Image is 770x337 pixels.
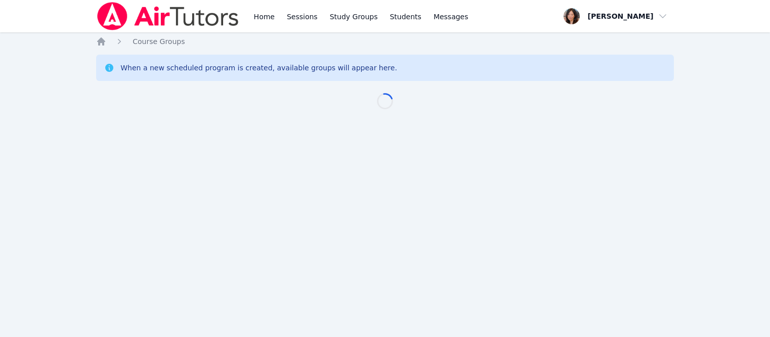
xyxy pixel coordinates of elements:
a: Course Groups [133,36,185,47]
div: When a new scheduled program is created, available groups will appear here. [120,63,397,73]
span: Course Groups [133,37,185,46]
span: Messages [434,12,468,22]
img: Air Tutors [96,2,239,30]
nav: Breadcrumb [96,36,674,47]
